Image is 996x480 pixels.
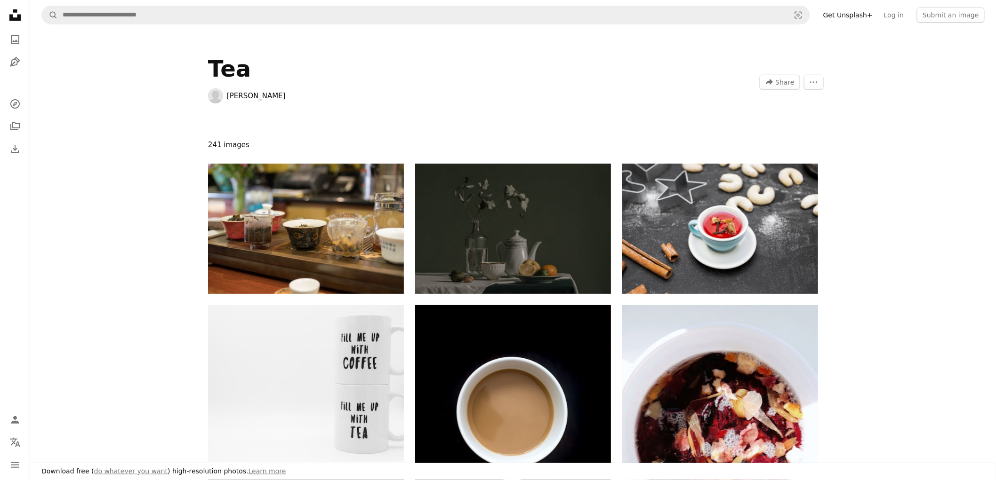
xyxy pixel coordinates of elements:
[415,224,611,233] a: teapot on table
[415,164,611,294] img: teapot on table
[760,75,800,90] button: Share this image
[42,6,58,24] button: Search Unsplash
[41,467,286,476] h3: Download free ( ) high-resolution photos.
[622,224,818,233] a: white ceramic teacup on saucer
[6,117,24,136] a: Collections
[415,423,611,432] a: brown liquid in white ceramic mug
[6,53,24,71] a: Illustrations
[41,6,810,24] form: Find visuals sitewide
[208,137,249,152] span: 241 images
[249,467,286,475] a: Learn more
[208,56,611,81] div: Tea
[804,75,824,90] button: More Actions
[6,456,24,474] button: Menu
[917,8,985,23] button: Submit an image
[208,305,404,462] img: two white fill me up with coffee and fill me up with tea-printed ceramic mugs isolated on white b...
[208,224,404,233] a: selective focus photo of cups and bowls on brown table
[878,8,909,23] a: Log in
[6,140,24,158] a: Download History
[818,8,878,23] a: Get Unsplash+
[622,431,818,440] a: white ceramic teacup with flower petals
[208,379,404,387] a: two white fill me up with coffee and fill me up with tea-printed ceramic mugs isolated on white b...
[776,75,795,89] span: Share
[208,88,223,103] img: Go to Jackie Chambers's profile
[227,91,286,101] a: [PERSON_NAME]
[6,410,24,429] a: Log in / Sign up
[6,6,24,26] a: Home — Unsplash
[6,30,24,49] a: Photos
[208,164,404,294] img: selective focus photo of cups and bowls on brown table
[6,433,24,452] button: Language
[94,467,168,475] a: do whatever you want
[622,164,818,294] img: white ceramic teacup on saucer
[787,6,810,24] button: Visual search
[6,94,24,113] a: Explore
